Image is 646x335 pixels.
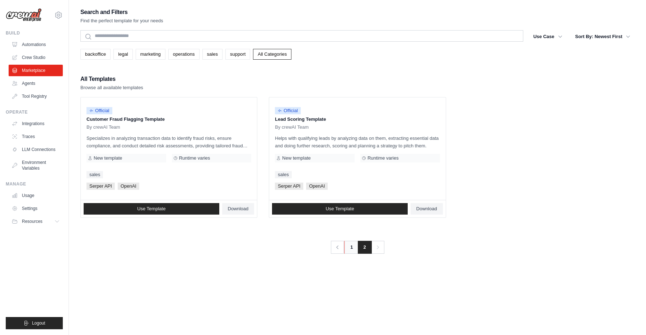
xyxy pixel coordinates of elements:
a: Tool Registry [9,91,63,102]
a: Traces [9,131,63,142]
a: Automations [9,39,63,50]
span: Serper API [275,183,303,190]
a: Agents [9,78,63,89]
a: sales [202,49,223,60]
span: By crewAI Team [275,124,309,130]
p: Helps with qualifying leads by analyzing data on them, extracting essential data and doing furthe... [275,134,440,150]
img: Logo [6,8,42,22]
span: Runtime varies [179,155,210,161]
button: Logout [6,317,63,329]
a: Usage [9,190,63,201]
a: Use Template [84,203,219,215]
div: Build [6,30,63,36]
span: New template [94,155,122,161]
div: Operate [6,109,63,115]
a: All Categories [253,49,291,60]
a: Integrations [9,118,63,129]
h2: Search and Filters [80,7,163,17]
span: Resources [22,219,42,224]
a: Environment Variables [9,157,63,174]
p: Find the perfect template for your needs [80,17,163,24]
span: Official [275,107,301,114]
a: Marketplace [9,65,63,76]
div: Manage [6,181,63,187]
p: Customer Fraud Flagging Template [86,116,251,123]
a: Crew Studio [9,52,63,63]
a: support [225,49,250,60]
a: legal [113,49,132,60]
a: operations [168,49,200,60]
span: OpenAI [306,183,328,190]
h2: All Templates [80,74,143,84]
span: Runtime varies [368,155,399,161]
span: Logout [32,320,45,326]
a: Download [222,203,254,215]
span: Download [416,206,437,212]
a: sales [275,171,291,178]
span: Serper API [86,183,115,190]
span: Download [228,206,249,212]
a: Use Template [272,203,408,215]
a: LLM Connections [9,144,63,155]
p: Lead Scoring Template [275,116,440,123]
span: Use Template [326,206,354,212]
span: New template [282,155,310,161]
button: Resources [9,216,63,227]
a: Download [411,203,443,215]
button: Sort By: Newest First [571,30,635,43]
p: Specializes in analyzing transaction data to identify fraud risks, ensure compliance, and conduct... [86,134,251,150]
span: Use Template [137,206,165,212]
span: Official [86,107,112,114]
span: OpenAI [118,183,139,190]
span: 2 [358,241,372,254]
a: Settings [9,203,63,214]
span: By crewAI Team [86,124,120,130]
nav: Pagination [331,241,384,254]
button: Use Case [529,30,567,43]
a: sales [86,171,103,178]
a: marketing [136,49,165,60]
p: Browse all available templates [80,84,143,91]
a: backoffice [80,49,111,60]
a: 1 [344,241,359,254]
